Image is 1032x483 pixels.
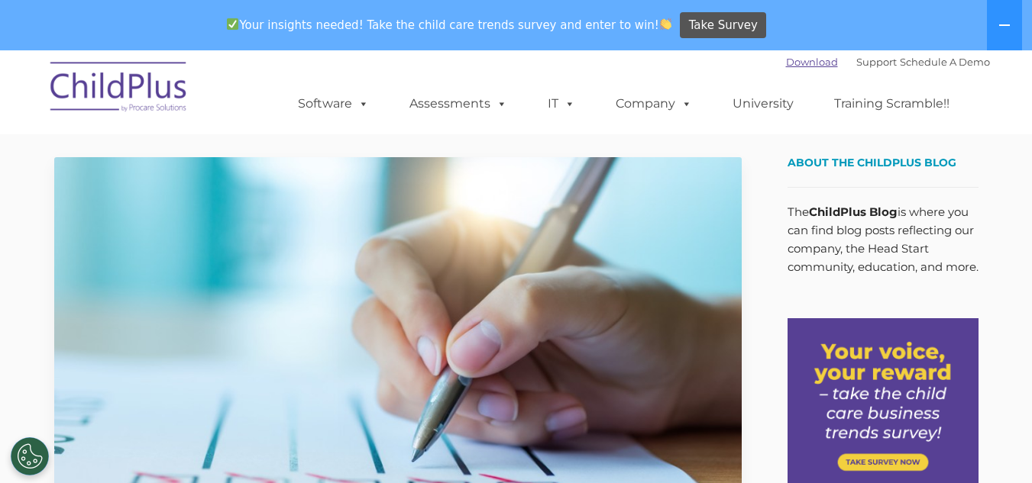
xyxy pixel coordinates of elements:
[809,204,898,219] strong: ChildPlus Blog
[786,56,838,68] a: Download
[788,203,979,276] p: The is where you can find blog posts reflecting our company, the Head Start community, education,...
[11,437,49,475] button: Cookies Settings
[717,89,809,119] a: University
[856,56,897,68] a: Support
[680,12,766,39] a: Take Survey
[689,12,758,39] span: Take Survey
[600,89,707,119] a: Company
[394,89,522,119] a: Assessments
[660,18,671,30] img: 👏
[283,89,384,119] a: Software
[227,18,238,30] img: ✅
[819,89,965,119] a: Training Scramble!!
[532,89,590,119] a: IT
[788,156,956,169] span: About the ChildPlus Blog
[43,51,196,127] img: ChildPlus by Procare Solutions
[221,10,678,40] span: Your insights needed! Take the child care trends survey and enter to win!
[900,56,990,68] a: Schedule A Demo
[786,56,990,68] font: |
